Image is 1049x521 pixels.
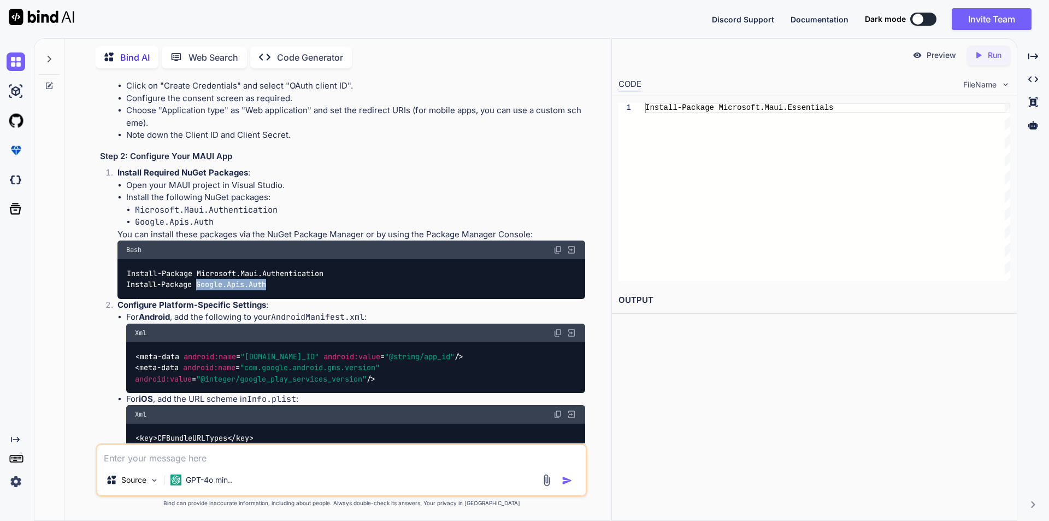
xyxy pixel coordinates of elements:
[7,171,25,189] img: darkCloudIdeIcon
[791,14,848,25] button: Documentation
[126,92,585,105] li: Configure the consent screen as required.
[9,9,74,25] img: Bind AI
[553,245,562,254] img: copy
[126,80,585,92] li: Click on "Create Credentials" and select "OAuth client ID".
[952,8,1032,30] button: Invite Team
[618,78,641,91] div: CODE
[183,362,235,372] span: android:name
[126,311,585,324] p: For , add the following to your :
[196,374,367,384] span: "@integer/google_play_services_version"
[7,82,25,101] img: ai-studio
[240,352,319,361] span: "[DOMAIN_NAME]_ID"
[236,433,249,443] span: key
[271,312,364,323] code: AndroidManifest.xml
[7,52,25,71] img: chat
[140,433,153,443] span: key
[988,50,1001,61] p: Run
[618,103,631,113] div: 1
[277,51,343,64] p: Code Generator
[135,410,146,419] span: Xml
[139,312,170,322] strong: Android
[227,433,254,443] span: </ >
[126,245,142,254] span: Bash
[645,103,833,112] span: Install-Package Microsoft.Maui.Essentials
[186,475,232,485] p: GPT-4o min..
[140,352,179,361] span: meta-data
[126,104,585,129] li: Choose "Application type" as "Web application" and set the redirect URIs (for mobile apps, you ca...
[117,300,266,310] strong: Configure Platform-Specific Settings
[135,362,384,383] span: < = = />
[117,167,585,179] p: :
[126,393,585,406] p: For , add the URL scheme in :
[1001,80,1010,89] img: chevron down
[323,352,380,361] span: android:value
[100,150,585,163] h3: Step 2: Configure Your MAUI App
[135,329,146,337] span: Xml
[612,288,1017,313] h2: OUTPUT
[96,499,587,507] p: Bind can provide inaccurate information, including about people. Always double-check its answers....
[135,352,463,361] span: < = = />
[567,328,576,338] img: Open in Browser
[117,299,585,312] p: :
[567,409,576,419] img: Open in Browser
[150,476,159,485] img: Pick Models
[912,50,922,60] img: preview
[540,474,553,487] img: attachment
[135,216,214,227] code: Google.Apis.Auth
[247,394,296,405] code: Info.plist
[553,329,562,337] img: copy
[712,14,774,25] button: Discord Support
[927,50,956,61] p: Preview
[188,51,238,64] p: Web Search
[553,410,562,419] img: copy
[385,352,455,361] span: "@string/app_id"
[170,475,181,485] img: GPT-4o mini
[791,15,848,24] span: Documentation
[121,475,146,485] p: Source
[184,352,236,361] span: android:name
[7,112,25,130] img: githubLight
[126,268,323,290] code: Install-Package Microsoft.Maui.Authentication Install-Package Google.Apis.Auth
[7,472,25,491] img: settings
[562,475,573,486] img: icon
[117,167,248,178] strong: Install Required NuGet Packages
[126,179,585,192] li: Open your MAUI project in Visual Studio.
[117,229,585,241] p: You can install these packages via the NuGet Package Manager or by using the Package Manager Cons...
[139,394,153,404] strong: iOS
[135,374,192,384] span: android:value
[865,14,906,25] span: Dark mode
[135,204,278,215] code: Microsoft.Maui.Authentication
[120,51,150,64] p: Bind AI
[7,141,25,160] img: premium
[567,245,576,255] img: Open in Browser
[139,362,179,372] span: meta-data
[135,433,157,443] span: < >
[712,15,774,24] span: Discord Support
[126,129,585,142] li: Note down the Client ID and Client Secret.
[963,79,997,90] span: FileName
[240,362,380,372] span: "com.google.android.gms.version"
[126,191,585,229] li: Install the following NuGet packages:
